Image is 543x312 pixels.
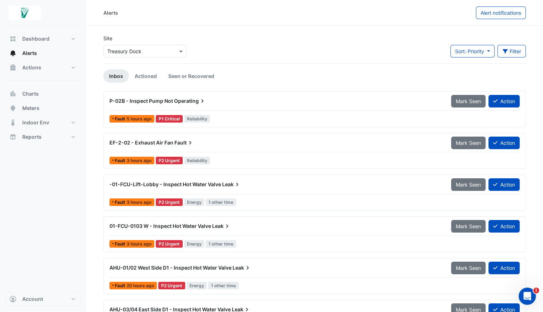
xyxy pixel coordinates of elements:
[455,48,484,54] span: Sort: Priority
[488,178,520,191] button: Action
[22,133,42,141] span: Reports
[184,115,210,123] span: Reliability
[456,98,481,104] span: Mark Seen
[488,95,520,107] button: Action
[9,6,41,20] img: Company Logo
[9,133,17,141] app-icon: Reports
[206,198,236,206] span: 1 other time
[115,284,127,288] span: Fault
[184,198,205,206] span: Energy
[156,240,183,248] div: P2 Urgent
[6,130,80,144] button: Reports
[488,220,520,233] button: Action
[497,45,526,58] button: Filter
[115,159,127,163] span: Fault
[22,105,39,112] span: Meters
[6,115,80,130] button: Indoor Env
[9,64,17,71] app-icon: Actions
[212,222,231,230] span: Leak
[22,35,50,42] span: Dashboard
[456,223,481,229] span: Mark Seen
[6,292,80,306] button: Account
[184,157,210,164] span: Reliability
[9,105,17,112] app-icon: Meters
[156,198,183,206] div: P2 Urgent
[9,35,17,42] app-icon: Dashboard
[115,242,127,246] span: Fault
[456,265,481,271] span: Mark Seen
[451,137,486,149] button: Mark Seen
[109,265,231,271] span: AHU-01/02 West Side D1 - Inspect Hot Water Valve
[115,117,127,121] span: Fault
[156,157,183,164] div: P2 Urgent
[476,6,526,19] button: Alert notifications
[163,69,220,83] a: Seen or Recovered
[481,10,521,16] span: Alert notifications
[456,140,481,146] span: Mark Seen
[9,119,17,126] app-icon: Indoor Env
[184,240,205,248] span: Energy
[533,288,539,293] span: 1
[103,69,129,83] a: Inbox
[187,282,207,289] span: Energy
[9,90,17,97] app-icon: Charts
[456,182,481,188] span: Mark Seen
[174,139,194,146] span: Fault
[519,288,536,305] iframe: Intercom live chat
[127,158,151,163] span: Fri 12-Sep-2025 08:15 IST
[109,98,173,104] span: P-02B - Inspect Pump Not
[6,101,80,115] button: Meters
[451,220,486,233] button: Mark Seen
[109,139,173,146] span: EF-2-02 - Exhaust Air Fan
[158,282,185,289] div: P2 Urgent
[129,69,163,83] a: Actioned
[115,200,127,205] span: Fault
[233,264,251,271] span: Leak
[109,181,221,187] span: -01-FCU-Lift-Lobby - Inspect Hot Water Valve
[6,32,80,46] button: Dashboard
[9,50,17,57] app-icon: Alerts
[451,178,486,191] button: Mark Seen
[22,50,37,57] span: Alerts
[451,262,486,274] button: Mark Seen
[206,240,236,248] span: 1 other time
[174,97,206,105] span: Operating
[156,115,183,123] div: P1 Critical
[222,181,241,188] span: Leak
[109,223,211,229] span: 01-FCU-0103 W - Inspect Hot Water Valve
[488,137,520,149] button: Action
[103,9,118,17] div: Alerts
[6,46,80,60] button: Alerts
[208,282,239,289] span: 1 other time
[450,45,495,58] button: Sort: Priority
[22,119,49,126] span: Indoor Env
[22,90,39,97] span: Charts
[127,241,151,247] span: Fri 12-Sep-2025 08:00 IST
[488,262,520,274] button: Action
[451,95,486,107] button: Mark Seen
[127,116,151,121] span: Fri 12-Sep-2025 06:15 IST
[6,60,80,75] button: Actions
[6,87,80,101] button: Charts
[127,283,154,288] span: Thu 11-Sep-2025 15:00 IST
[103,35,112,42] label: Site
[22,295,43,303] span: Account
[127,199,151,205] span: Fri 12-Sep-2025 08:00 IST
[22,64,41,71] span: Actions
